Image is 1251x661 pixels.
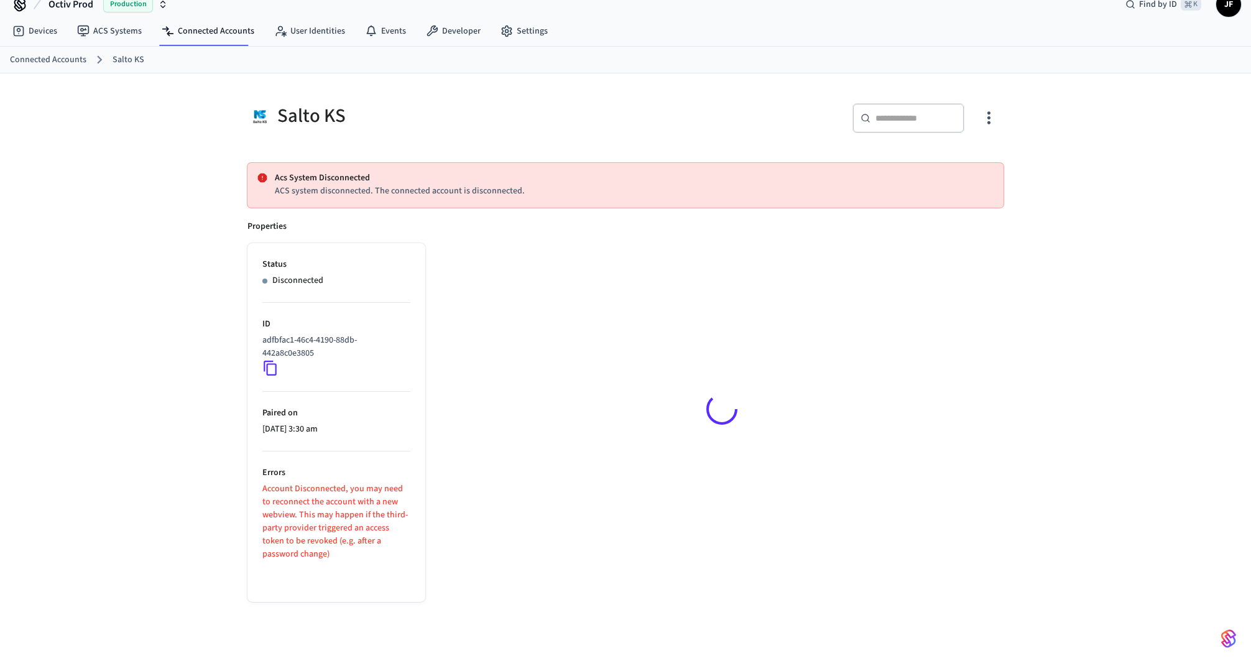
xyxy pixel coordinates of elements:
img: SeamLogoGradient.69752ec5.svg [1221,629,1236,649]
div: Salto KS [247,103,618,129]
p: Account Disconnected, you may need to reconnect the account with a new webview. This may happen i... [262,483,410,561]
a: ACS Systems [67,20,152,42]
a: Salto KS [113,53,144,67]
p: adfbfac1-46c4-4190-88db-442a8c0e3805 [262,334,405,360]
a: Connected Accounts [152,20,264,42]
p: Status [262,258,410,271]
p: Disconnected [272,274,323,287]
p: Acs System Disconnected [275,172,994,185]
p: ID [262,318,410,331]
a: Developer [416,20,491,42]
img: Salto KS Logo [247,103,272,129]
p: [DATE] 3:30 am [262,423,410,436]
p: ACS system disconnected. The connected account is disconnected. [275,185,994,198]
p: Errors [262,466,410,479]
a: Settings [491,20,558,42]
p: Properties [247,220,287,233]
a: Devices [2,20,67,42]
p: Paired on [262,407,410,420]
a: Connected Accounts [10,53,86,67]
a: Events [355,20,416,42]
a: User Identities [264,20,355,42]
